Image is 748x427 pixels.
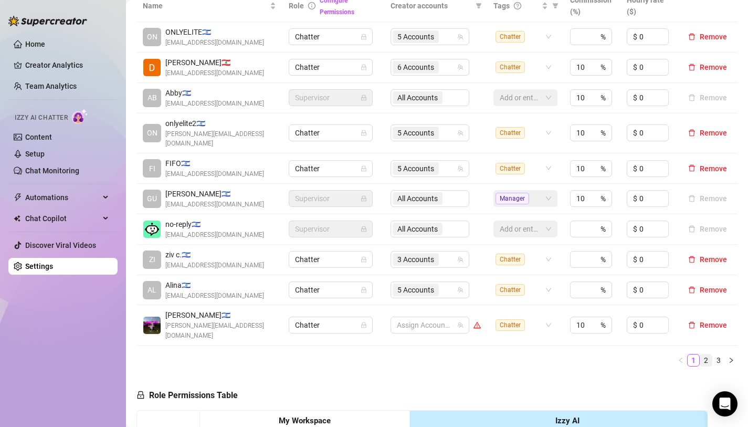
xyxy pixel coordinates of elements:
button: left [675,354,687,367]
span: Supervisor [295,191,366,206]
span: [EMAIL_ADDRESS][DOMAIN_NAME] [165,68,264,78]
span: [PERSON_NAME] 🇱🇧 [165,57,264,68]
button: Remove [684,61,731,74]
span: [EMAIL_ADDRESS][DOMAIN_NAME] [165,99,264,109]
button: Remove [684,30,731,43]
a: Discover Viral Videos [25,241,96,249]
span: lock [361,195,367,202]
span: 5 Accounts [393,284,439,296]
span: filter [476,3,482,9]
span: Chatter [295,161,366,176]
span: lock [361,34,367,40]
span: ON [147,127,157,139]
span: [EMAIL_ADDRESS][DOMAIN_NAME] [165,261,264,270]
span: FIFO 🇮🇱 [165,158,264,169]
span: Remove [700,321,727,329]
span: Chatter [295,282,366,298]
span: lock [361,322,367,328]
a: Home [25,40,45,48]
button: Remove [684,223,731,235]
span: 5 Accounts [393,127,439,139]
button: Remove [684,162,731,175]
span: Remove [700,286,727,294]
span: Chatter [295,317,366,333]
span: ZI [149,254,155,265]
a: Creator Analytics [25,57,109,74]
span: [EMAIL_ADDRESS][DOMAIN_NAME] [165,38,264,48]
span: Automations [25,189,100,206]
span: Abby 🇮🇱 [165,87,264,99]
span: Chatter [496,163,525,174]
a: Settings [25,262,53,270]
span: ONLYELITE 🇮🇱 [165,26,264,38]
span: [PERSON_NAME] 🇮🇱 [165,309,276,321]
span: Supervisor [295,90,366,106]
span: team [457,165,463,172]
a: 3 [713,355,724,366]
span: Chatter [496,31,525,43]
li: 2 [700,354,712,367]
span: Role [289,2,304,10]
img: AI Chatter [72,109,88,124]
span: 5 Accounts [393,30,439,43]
span: lock [361,165,367,172]
span: delete [688,286,696,294]
span: delete [688,64,696,71]
span: delete [688,33,696,40]
span: 5 Accounts [397,284,434,296]
span: 5 Accounts [397,163,434,174]
span: Chatter [295,125,366,141]
span: Chat Copilot [25,210,100,227]
span: Izzy AI Chatter [15,113,68,123]
span: 6 Accounts [397,61,434,73]
span: lock [361,95,367,101]
span: [PERSON_NAME][EMAIL_ADDRESS][DOMAIN_NAME] [165,129,276,149]
a: 1 [688,355,699,366]
button: right [725,354,738,367]
span: team [457,256,463,263]
img: Chat Copilot [14,215,20,222]
strong: My Workspace [279,416,331,425]
a: 2 [700,355,712,366]
span: 3 Accounts [393,253,439,266]
span: 3 Accounts [397,254,434,265]
li: Next Page [725,354,738,367]
span: delete [688,256,696,263]
span: lock [361,130,367,136]
li: 1 [687,354,700,367]
span: Chatter [496,61,525,73]
img: logo-BBDzfeDw.svg [8,16,87,26]
span: warning [473,321,481,329]
span: Chatter [295,59,366,75]
img: Mendy [143,317,161,334]
span: [EMAIL_ADDRESS][DOMAIN_NAME] [165,230,264,240]
span: ziv c. 🇮🇱 [165,249,264,261]
span: thunderbolt [14,193,22,202]
img: Dana Roz [143,59,161,76]
span: [EMAIL_ADDRESS][DOMAIN_NAME] [165,169,264,179]
span: Remove [700,63,727,71]
span: no-reply 🇮🇱 [165,218,264,230]
button: Remove [684,319,731,331]
span: team [457,130,463,136]
span: lock [361,256,367,263]
div: Open Intercom Messenger [712,391,738,416]
span: team [457,322,463,328]
span: delete [688,129,696,137]
span: Manager [496,193,529,204]
span: ON [147,31,157,43]
span: lock [361,226,367,232]
a: Content [25,133,52,141]
span: filter [552,3,559,9]
strong: Izzy AI [555,416,580,425]
button: Remove [684,91,731,104]
span: question-circle [514,2,521,9]
span: 6 Accounts [393,61,439,74]
span: onlyelite2 🇮🇱 [165,118,276,129]
span: FI [149,163,155,174]
span: right [728,357,734,363]
button: Remove [684,192,731,205]
li: Previous Page [675,354,687,367]
span: [PERSON_NAME] 🇮🇱 [165,188,264,200]
span: Chatter [496,254,525,265]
